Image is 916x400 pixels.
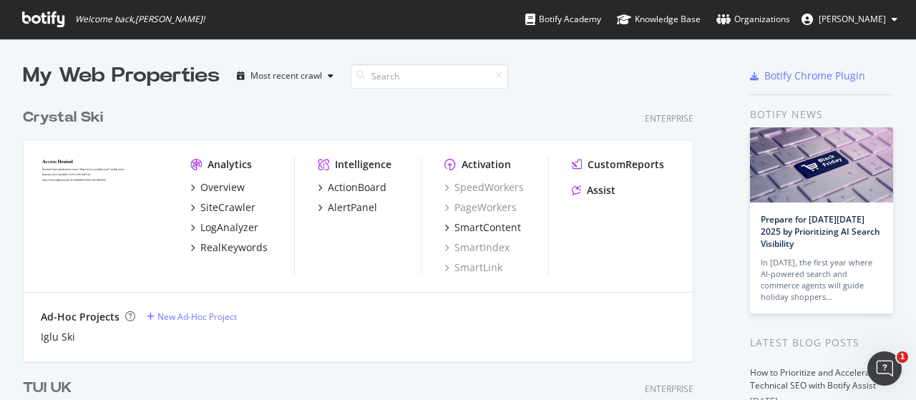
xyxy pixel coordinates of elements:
div: Enterprise [645,383,693,395]
a: How to Prioritize and Accelerate Technical SEO with Botify Assist [750,366,878,391]
div: Most recent crawl [250,72,322,80]
div: Enterprise [645,112,693,125]
div: Botify news [750,107,893,122]
div: Assist [587,183,615,197]
a: SmartLink [444,260,502,275]
div: Organizations [716,12,790,26]
img: crystalski.co.uk [41,157,167,259]
div: In [DATE], the first year where AI-powered search and commerce agents will guide holiday shoppers… [761,257,882,303]
a: AlertPanel [318,200,377,215]
button: [PERSON_NAME] [790,8,909,31]
iframe: Intercom live chat [867,351,902,386]
span: 1 [897,351,908,363]
div: Latest Blog Posts [750,335,893,351]
a: Prepare for [DATE][DATE] 2025 by Prioritizing AI Search Visibility [761,213,880,250]
a: CustomReports [572,157,664,172]
a: RealKeywords [190,240,268,255]
div: Knowledge Base [617,12,701,26]
div: RealKeywords [200,240,268,255]
input: Search [351,64,508,89]
a: PageWorkers [444,200,517,215]
span: Welcome back, [PERSON_NAME] ! [75,14,205,25]
div: Crystal Ski [23,107,103,128]
a: Iglu Ski [41,330,75,344]
div: SiteCrawler [200,200,255,215]
a: SmartIndex [444,240,510,255]
div: AlertPanel [328,200,377,215]
a: SiteCrawler [190,200,255,215]
div: Activation [462,157,511,172]
div: Botify Academy [525,12,601,26]
div: Intelligence [335,157,391,172]
a: Assist [572,183,615,197]
div: Overview [200,180,245,195]
a: SmartContent [444,220,521,235]
div: Ad-Hoc Projects [41,310,120,324]
img: Prepare for Black Friday 2025 by Prioritizing AI Search Visibility [750,127,893,203]
div: Botify Chrome Plugin [764,69,865,83]
a: TUI UK [23,378,77,399]
div: TUI UK [23,378,72,399]
div: New Ad-Hoc Project [157,311,237,323]
a: Crystal Ski [23,107,109,128]
div: My Web Properties [23,62,220,90]
div: SmartContent [454,220,521,235]
a: Botify Chrome Plugin [750,69,865,83]
a: LogAnalyzer [190,220,258,235]
a: SpeedWorkers [444,180,524,195]
a: ActionBoard [318,180,386,195]
a: New Ad-Hoc Project [147,311,237,323]
div: Analytics [208,157,252,172]
div: LogAnalyzer [200,220,258,235]
div: ActionBoard [328,180,386,195]
span: Marcel Köhler [819,13,886,25]
button: Most recent crawl [231,64,339,87]
a: Overview [190,180,245,195]
div: CustomReports [588,157,664,172]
